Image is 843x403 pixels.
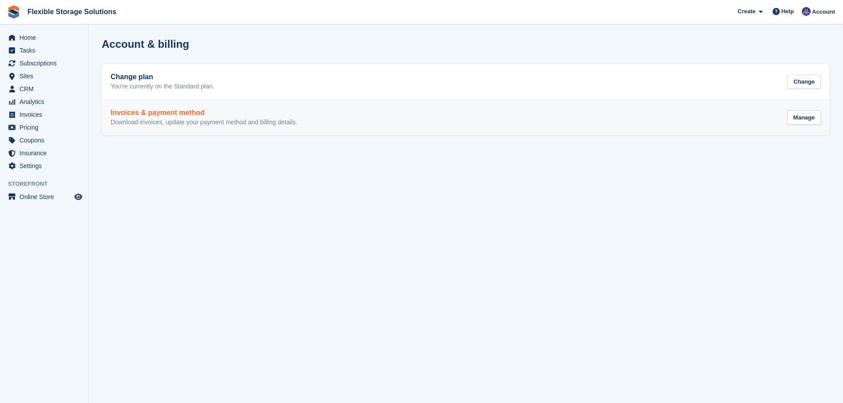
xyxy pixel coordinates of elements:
[19,121,73,134] span: Pricing
[24,4,120,19] a: Flexible Storage Solutions
[19,108,73,121] span: Invoices
[8,180,88,188] span: Storefront
[19,134,73,146] span: Coupons
[19,83,73,95] span: CRM
[4,83,84,95] a: menu
[4,108,84,121] a: menu
[19,160,73,172] span: Settings
[4,121,84,134] a: menu
[4,191,84,203] a: menu
[19,44,73,57] span: Tasks
[19,31,73,44] span: Home
[73,192,84,202] a: Preview store
[4,70,84,82] a: menu
[102,38,189,50] h1: Account & billing
[102,64,830,100] a: Change plan You're currently on the Standard plan. Change
[111,73,214,81] h2: Change plan
[738,7,755,16] span: Create
[812,8,835,16] span: Account
[111,109,297,117] h2: Invoices & payment method
[4,96,84,108] a: menu
[19,191,73,203] span: Online Store
[19,70,73,82] span: Sites
[19,57,73,69] span: Subscriptions
[7,5,20,19] img: stora-icon-8386f47178a22dfd0bd8f6a31ec36ba5ce8667c1dd55bd0f319d3a0aa187defe.svg
[4,160,84,172] a: menu
[4,134,84,146] a: menu
[19,147,73,159] span: Insurance
[4,31,84,44] a: menu
[102,100,830,135] a: Invoices & payment method Download invoices, update your payment method and billing details. Manage
[787,110,821,125] div: Manage
[111,83,214,91] p: You're currently on the Standard plan.
[4,44,84,57] a: menu
[4,147,84,159] a: menu
[111,119,297,127] p: Download invoices, update your payment method and billing details.
[4,57,84,69] a: menu
[19,96,73,108] span: Analytics
[787,75,821,89] div: Change
[781,7,794,16] span: Help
